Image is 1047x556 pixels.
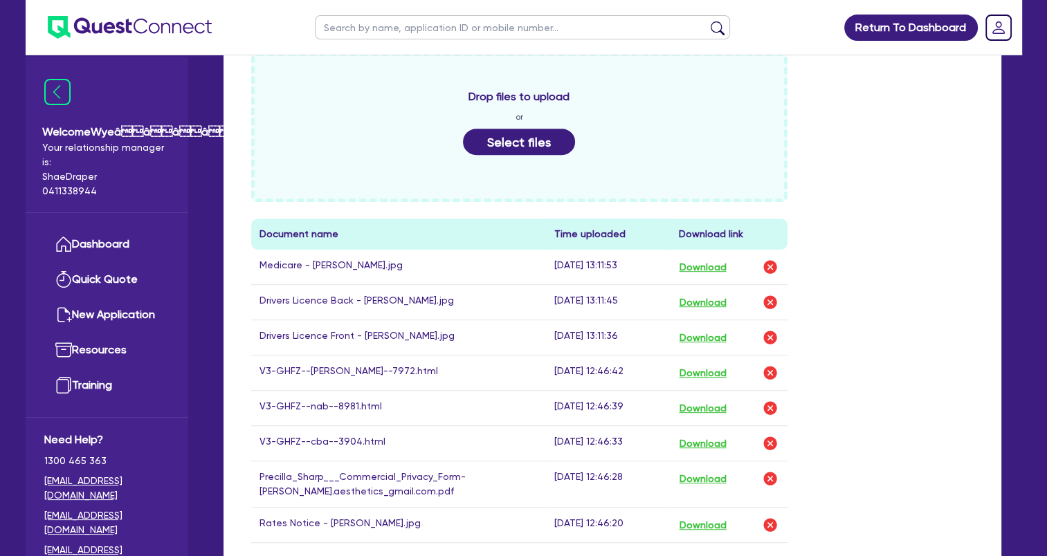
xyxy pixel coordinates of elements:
input: Search by name, application ID or mobile number... [315,15,730,39]
span: Welcome Wyeââââ [42,124,172,140]
th: Document name [251,219,547,250]
img: quick-quote [55,271,72,288]
span: or [516,111,523,123]
a: Return To Dashboard [844,15,978,41]
td: [DATE] 12:46:33 [546,426,670,461]
td: [DATE] 13:11:36 [546,320,670,355]
img: delete-icon [762,259,779,275]
a: Dropdown toggle [981,10,1017,46]
td: Drivers Licence Front - [PERSON_NAME].jpg [251,320,547,355]
td: [DATE] 12:46:42 [546,355,670,391]
span: Need Help? [44,432,170,448]
button: Download [678,328,727,346]
td: V3-GHFZ--[PERSON_NAME]--7972.html [251,355,547,391]
th: Download link [670,219,787,250]
td: [DATE] 12:46:28 [546,461,670,508]
button: Download [678,364,727,382]
a: Resources [44,333,170,368]
img: delete-icon [762,329,779,346]
img: training [55,377,72,393]
a: [EMAIL_ADDRESS][DOMAIN_NAME] [44,508,170,537]
td: Drivers Licence Back - [PERSON_NAME].jpg [251,285,547,320]
a: Dashboard [44,227,170,262]
button: Download [678,399,727,417]
td: [DATE] 12:46:39 [546,391,670,426]
span: 1300 465 363 [44,454,170,468]
th: Time uploaded [546,219,670,250]
a: [EMAIL_ADDRESS][DOMAIN_NAME] [44,474,170,503]
img: quest-connect-logo-blue [48,16,212,39]
img: delete-icon [762,435,779,452]
img: icon-menu-close [44,79,71,105]
button: Download [678,293,727,311]
a: New Application [44,297,170,333]
a: Quick Quote [44,262,170,297]
img: new-application [55,306,72,323]
td: V3-GHFZ--cba--3904.html [251,426,547,461]
img: delete-icon [762,517,779,533]
img: delete-icon [762,294,779,311]
img: delete-icon [762,400,779,416]
button: Select files [463,129,575,155]
button: Download [678,516,727,534]
button: Download [678,470,727,488]
a: Training [44,368,170,403]
td: Medicare - [PERSON_NAME].jpg [251,250,547,285]
span: Your relationship manager is: Shae Draper 0411338944 [42,140,172,198]
span: Drop files to upload [468,89,570,105]
td: V3-GHFZ--nab--8981.html [251,391,547,426]
img: delete-icon [762,364,779,381]
td: Rates Notice - [PERSON_NAME].jpg [251,508,547,543]
img: resources [55,342,72,358]
td: [DATE] 12:46:20 [546,508,670,543]
td: Precilla_Sharp___Commercial_Privacy_Form-[PERSON_NAME].aesthetics_gmail.com.pdf [251,461,547,508]
img: delete-icon [762,470,779,487]
td: [DATE] 13:11:53 [546,250,670,285]
td: [DATE] 13:11:45 [546,285,670,320]
button: Download [678,258,727,276]
button: Download [678,434,727,452]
